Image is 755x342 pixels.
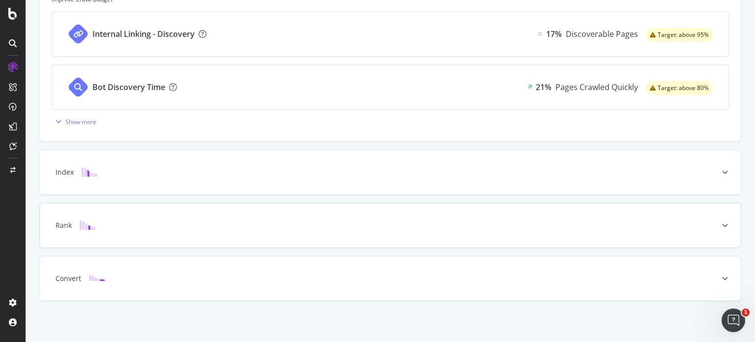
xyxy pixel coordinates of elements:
img: block-icon [82,167,97,177]
span: Target: above 80% [658,85,709,91]
a: Internal Linking - DiscoveryEqual17%Discoverable Pageswarning label [52,11,729,57]
button: Show more [52,114,96,129]
img: block-icon [89,274,105,283]
span: 1 [742,309,750,316]
div: Internal Linking - Discovery [92,29,195,40]
div: warning label [646,81,713,95]
div: Bot Discovery Time [92,82,165,93]
div: 17% [546,29,562,40]
img: Equal [538,32,542,35]
div: Pages Crawled Quickly [555,82,638,93]
div: Index [56,167,74,177]
div: warning label [646,28,713,42]
a: Bot Discovery Time21%Pages Crawled Quicklywarning label [52,64,729,110]
span: Target: above 95% [658,32,709,38]
div: Discoverable Pages [566,29,638,40]
div: Show more [65,118,96,126]
div: Rank [56,220,72,230]
div: Convert [56,274,81,283]
div: 21% [536,82,552,93]
iframe: Intercom live chat [722,309,745,332]
img: block-icon [80,220,95,230]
